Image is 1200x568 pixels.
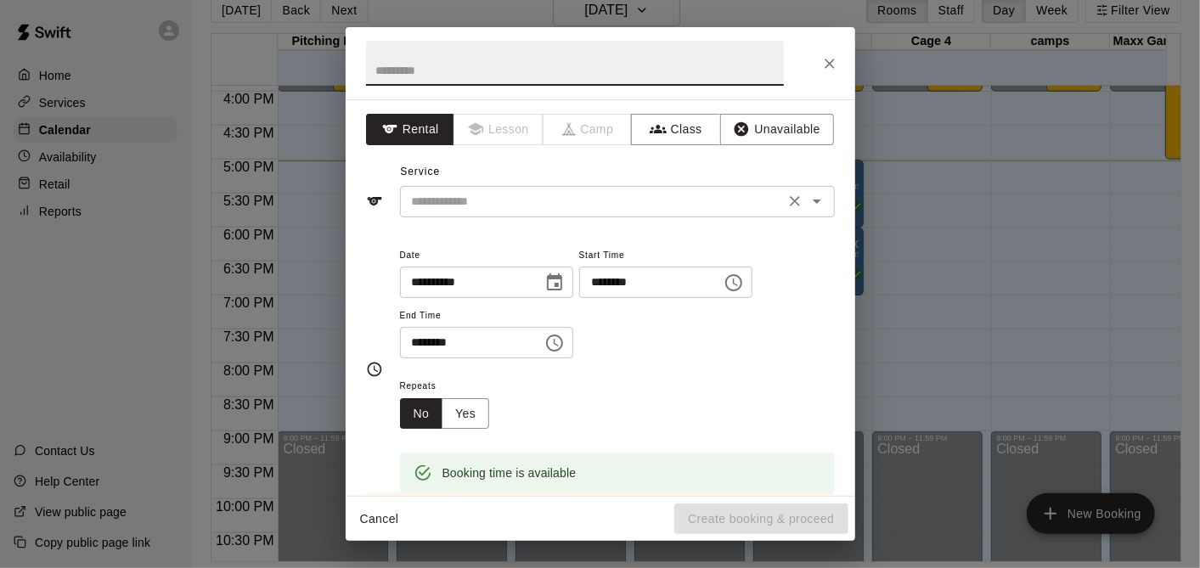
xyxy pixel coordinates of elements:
[631,114,720,145] button: Class
[442,398,489,430] button: Yes
[400,305,573,328] span: End Time
[400,245,573,267] span: Date
[442,458,577,488] div: Booking time is available
[400,166,440,177] span: Service
[454,114,544,145] span: Lessons must be created in the Services page first
[579,245,752,267] span: Start Time
[366,193,383,210] svg: Service
[814,48,845,79] button: Close
[366,361,383,378] svg: Timing
[400,398,443,430] button: No
[400,398,490,430] div: outlined button group
[352,503,407,535] button: Cancel
[717,266,751,300] button: Choose time, selected time is 5:00 PM
[538,266,572,300] button: Choose date, selected date is Aug 11, 2025
[783,189,807,213] button: Clear
[805,189,829,213] button: Open
[544,114,633,145] span: Camps can only be created in the Services page
[538,326,572,360] button: Choose time, selected time is 5:30 PM
[400,375,504,398] span: Repeats
[366,114,455,145] button: Rental
[720,114,834,145] button: Unavailable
